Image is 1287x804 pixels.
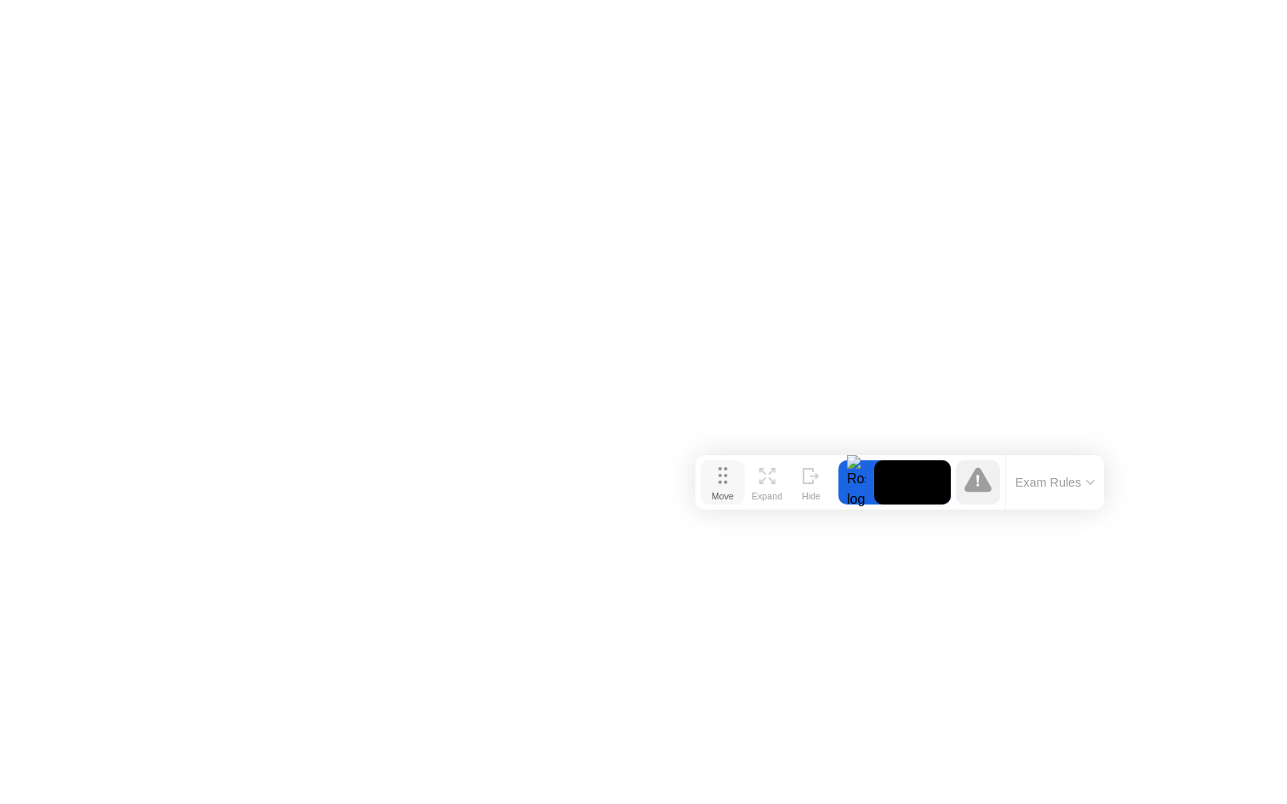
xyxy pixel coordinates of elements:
[802,491,821,501] div: Hide
[712,491,734,501] div: Move
[752,491,782,501] div: Expand
[1010,475,1101,490] button: Exam Rules
[745,460,789,505] button: Expand
[789,460,833,505] button: Hide
[701,460,745,505] button: Move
